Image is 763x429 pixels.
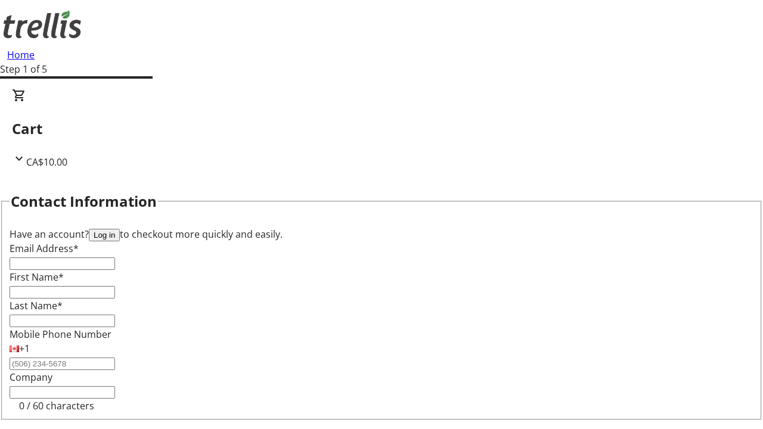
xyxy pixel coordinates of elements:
label: First Name* [10,271,64,284]
div: CartCA$10.00 [12,88,751,169]
h2: Contact Information [11,191,157,212]
label: Company [10,371,52,384]
span: CA$10.00 [26,156,67,169]
input: (506) 234-5678 [10,357,115,370]
label: Email Address* [10,242,79,255]
button: Log in [89,229,120,241]
div: Have an account? to checkout more quickly and easily. [10,227,753,241]
h2: Cart [12,118,751,139]
label: Mobile Phone Number [10,328,111,341]
label: Last Name* [10,299,63,312]
tr-character-limit: 0 / 60 characters [19,399,94,412]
